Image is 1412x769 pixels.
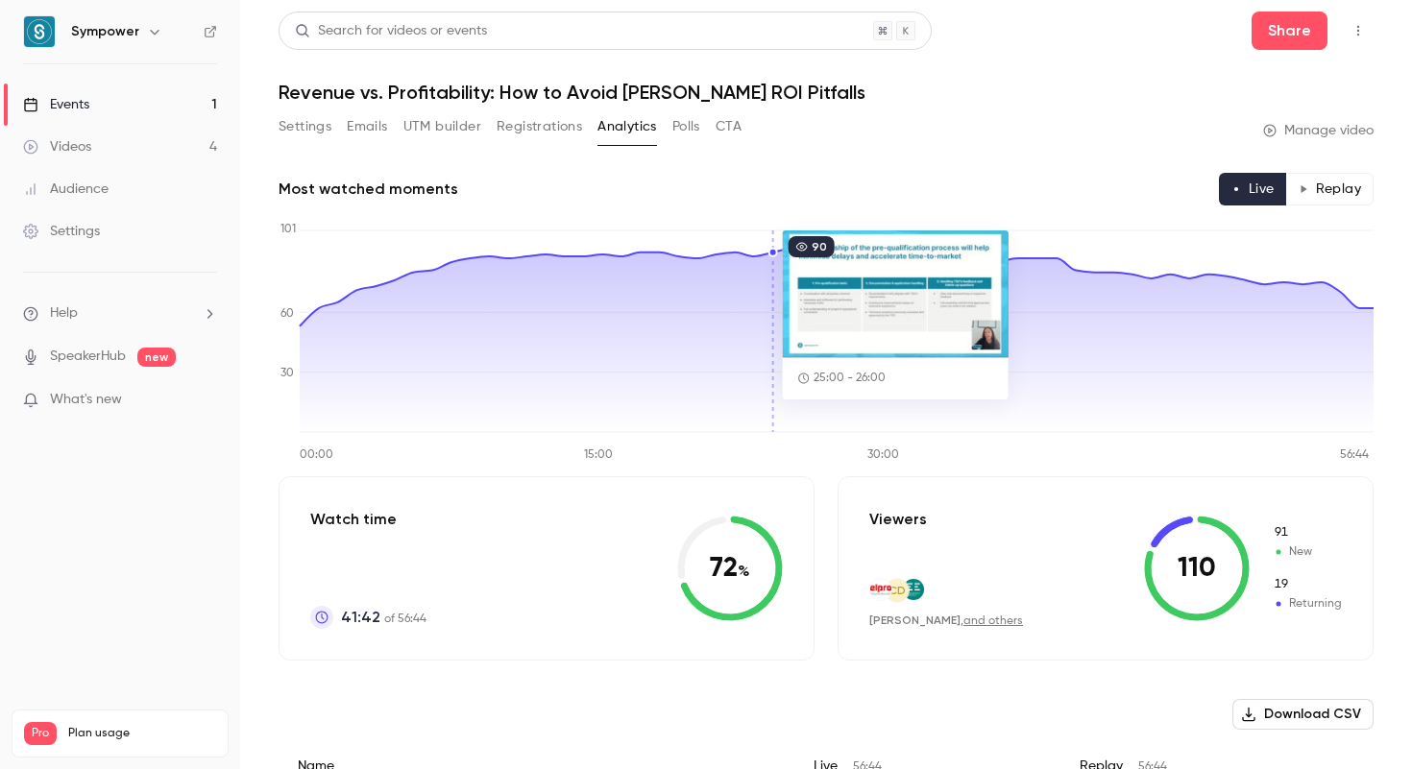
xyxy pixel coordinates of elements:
a: and others [963,615,1023,627]
div: , [869,613,1023,629]
div: Settings [23,222,100,241]
div: Videos [23,137,91,156]
p: of 56:44 [341,606,426,629]
img: Sympower [24,16,55,47]
span: 41:42 [341,606,380,629]
span: New [1273,543,1342,561]
button: Analytics [597,111,657,142]
a: Manage video [1263,121,1374,140]
button: Share [1252,12,1327,50]
div: Events [23,95,89,114]
tspan: 60 [280,308,294,320]
button: Download CSV [1232,699,1374,730]
h6: Sympower [71,22,139,41]
span: Returning [1273,576,1342,593]
button: Replay [1286,173,1374,205]
a: SpeakerHub [50,347,126,367]
span: What's new [50,390,122,410]
div: Search for videos or events [295,21,487,41]
tspan: 30 [280,368,294,379]
button: Live [1219,173,1287,205]
li: help-dropdown-opener [23,303,217,324]
tspan: 30:00 [867,449,899,461]
span: Plan usage [68,726,216,741]
button: CTA [716,111,742,142]
button: Emails [347,111,387,142]
span: Help [50,303,78,324]
h1: Revenue vs. Profitability: How to Avoid [PERSON_NAME] ROI Pitfalls [279,81,1374,104]
span: CD [889,582,906,599]
tspan: 56:44 [1340,449,1369,461]
span: Returning [1273,595,1342,613]
span: new [137,348,176,367]
tspan: 15:00 [584,449,613,461]
span: Pro [24,722,57,745]
div: Audience [23,180,109,199]
button: Polls [672,111,700,142]
button: Settings [279,111,331,142]
p: Watch time [310,508,426,531]
p: Viewers [869,508,927,531]
tspan: 00:00 [300,449,333,461]
img: europeanenergy.com [903,579,924,600]
span: [PERSON_NAME] [869,613,961,627]
span: New [1273,524,1342,541]
button: Registrations [497,111,582,142]
img: elpro.se [870,579,891,600]
button: UTM builder [403,111,481,142]
h2: Most watched moments [279,178,458,201]
tspan: 101 [280,224,296,235]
